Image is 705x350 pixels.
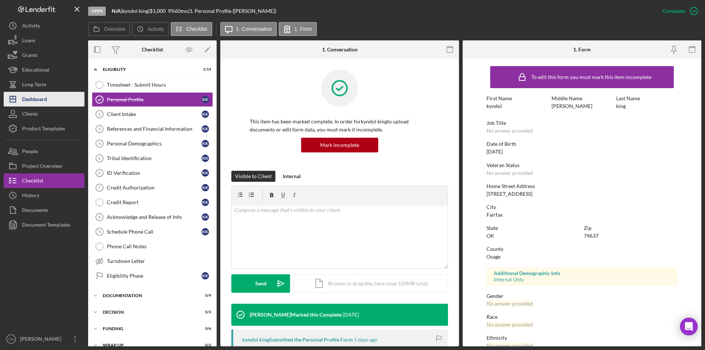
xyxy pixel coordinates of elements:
[92,166,213,180] a: 6ID Verificationkk
[487,301,533,307] div: No answer provided
[616,95,677,101] div: Last Name
[4,92,84,107] button: Dashboard
[107,258,213,264] div: Turndown Letter
[487,254,500,260] div: Osage
[236,26,272,32] label: 1. Conversation
[22,144,38,160] div: People
[22,33,35,50] div: Loans
[487,204,677,210] div: City
[92,239,213,254] a: Phone Call Notes
[4,188,84,203] a: History
[487,225,580,231] div: State
[104,26,125,32] label: Overview
[142,47,163,53] div: Checklist
[4,173,84,188] button: Checklist
[107,126,202,132] div: References and Financial Information
[4,77,84,92] a: Long-Term
[198,293,211,298] div: 0 / 9
[487,95,548,101] div: First Name
[107,155,202,161] div: Tribal Identification
[107,214,202,220] div: Acknowledge and Release of Info
[4,33,84,48] a: Loans
[103,293,193,298] div: Documentation
[98,156,101,160] tspan: 5
[301,138,378,152] button: Mark Incomplete
[494,277,670,282] div: Internal Only
[487,149,503,155] div: [DATE]
[92,210,213,224] a: 8Acknowledge and Release of Infokk
[8,337,14,341] text: CN
[22,121,65,138] div: Product Templates
[107,170,202,176] div: ID Verification
[255,274,267,293] div: Send
[487,233,494,239] div: OK
[4,203,84,217] a: Documents
[22,48,37,64] div: Grants
[487,162,677,168] div: Veteran Status
[487,343,533,349] div: No answer provided
[487,120,677,126] div: Job Title
[122,8,150,14] div: kyndol king |
[92,254,213,268] a: Turndown Letter
[168,8,175,14] div: 9 %
[4,217,84,232] a: Document Templates
[107,273,202,279] div: Eligibility Phase
[98,141,101,146] tspan: 4
[107,82,213,88] div: Timesheet - Submit Hours
[22,217,70,234] div: Document Templates
[4,332,84,346] button: CN[PERSON_NAME]
[92,151,213,166] a: 5Tribal Identificationkk
[250,118,430,134] p: This item has been marked complete. In order for kyndol king to upload documents or edit form dat...
[98,230,101,234] tspan: 9
[283,171,301,182] div: Internal
[107,199,202,205] div: Credit Report
[22,92,47,108] div: Dashboard
[4,144,84,159] button: People
[107,97,202,102] div: Personal Profile
[487,314,677,320] div: Race
[4,121,84,136] button: Product Templates
[250,312,341,318] div: [PERSON_NAME] Marked this Complete
[242,337,353,343] div: kyndol king Submitted the Personal Profile Form
[4,62,84,77] button: Educational
[98,185,101,190] tspan: 7
[22,107,38,123] div: Clients
[494,270,670,276] div: Additional Demographic Info
[18,332,66,348] div: [PERSON_NAME]
[92,195,213,210] a: Credit Reportkk
[103,326,193,331] div: Funding
[487,212,503,218] div: Fairfax
[150,8,166,14] span: $1,000
[235,171,272,182] div: Visible to Client
[487,103,502,109] div: kyndol
[294,26,312,32] label: 1. Form
[343,312,359,318] time: 2025-09-02 16:52
[22,188,39,205] div: History
[202,96,209,103] div: k k
[202,213,209,221] div: k k
[22,18,40,35] div: Activity
[655,4,701,18] button: Complete
[354,337,377,343] time: 2025-08-29 15:23
[22,62,49,79] div: Educational
[202,125,209,133] div: k k
[487,191,532,197] div: [STREET_ADDRESS]
[279,171,304,182] button: Internal
[487,141,677,147] div: Date of Birth
[202,140,209,147] div: k k
[107,111,202,117] div: Client Intake
[103,67,193,72] div: Eligiblity
[4,48,84,62] button: Grants
[202,111,209,118] div: k k
[92,224,213,239] a: 9Schedule Phone Callkk
[22,203,48,219] div: Documents
[552,103,592,109] div: [PERSON_NAME]
[92,136,213,151] a: 4Personal Demographicskk
[531,74,651,80] div: To edit this form you must mark this item incomplete
[112,8,122,14] div: |
[198,343,211,347] div: 0 / 2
